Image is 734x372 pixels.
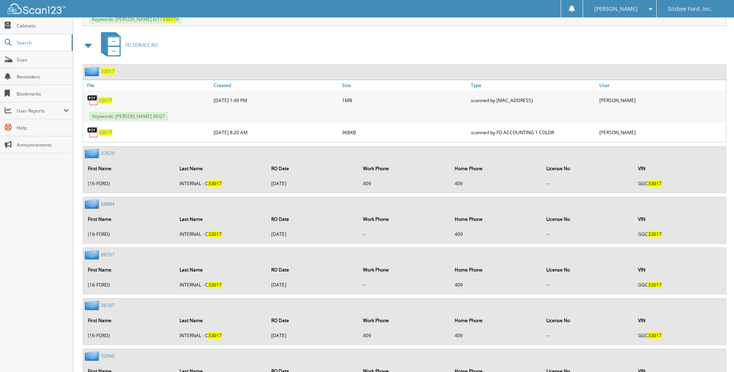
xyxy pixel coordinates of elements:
a: 57675 [101,150,115,157]
a: 33017 [101,68,115,75]
th: Last Name [176,262,267,278]
a: 68797 [101,251,115,258]
span: FD SERVICE RO [125,42,157,48]
td: 409 [359,177,450,190]
th: Home Phone [451,312,542,328]
img: folder2.png [85,199,101,209]
span: Keywords: [PERSON_NAME] 06/21 [89,112,168,121]
span: 33017 [208,282,222,288]
span: User Reports [17,108,63,114]
img: PDF.png [87,94,99,106]
span: [PERSON_NAME] [594,7,638,11]
th: Work Phone [359,160,450,176]
th: Last Name [176,312,267,328]
td: [DATE] [267,228,358,241]
th: VIN [634,262,725,278]
th: RO Date [267,211,358,227]
span: 33017 [648,332,662,339]
span: Reminders [17,73,69,80]
td: -- [542,228,633,241]
td: GGC [634,329,725,342]
div: [PERSON_NAME] [597,92,726,108]
img: PDF.png [87,126,99,138]
div: scanned by [MAC_ADDRESS] [469,92,597,108]
span: 33017 [648,282,662,288]
a: Type [469,80,597,90]
td: GGC [634,177,725,190]
img: scan123-logo-white.svg [8,3,66,14]
div: [DATE] 8:20 AM [212,125,340,140]
td: 409 [451,177,542,190]
a: File [83,80,212,90]
span: 33017 [208,231,222,237]
td: (16-FORD) [84,329,175,342]
div: [DATE] 1:49 PM [212,92,340,108]
th: VIN [634,312,725,328]
img: folder2.png [85,351,101,361]
span: Scan [17,56,69,63]
span: Silsbee Ford, Inc. [668,7,712,11]
td: (16-FORD) [84,228,175,241]
th: VIN [634,160,725,176]
a: Created [212,80,340,90]
div: scanned by FD ACCOUNTING 1 COLOR [469,125,597,140]
span: Announcements [17,142,69,148]
th: Work Phone [359,312,450,328]
td: -- [542,278,633,291]
th: License No [542,211,633,227]
img: folder2.png [85,67,101,76]
th: Home Phone [451,211,542,227]
td: [DATE] [267,177,358,190]
a: 52996 [101,353,115,359]
td: -- [359,278,450,291]
iframe: Chat Widget [695,335,734,372]
a: User [597,80,726,90]
td: 409 [451,228,542,241]
td: GGC [634,278,725,291]
span: 33017 [99,129,112,136]
td: -- [542,177,633,190]
th: First Name [84,160,175,176]
th: Work Phone [359,211,450,227]
th: License No [542,160,633,176]
span: Help [17,125,69,131]
a: 68884 [101,201,115,207]
th: Home Phone [451,160,542,176]
td: [DATE] [267,329,358,342]
td: 409 [359,329,450,342]
span: Cabinets [17,22,69,29]
td: INTERNAL - C [176,228,267,241]
th: VIN [634,211,725,227]
td: GGC [634,228,725,241]
td: [DATE] [267,278,358,291]
th: Last Name [176,211,267,227]
span: Bookmarks [17,90,69,97]
a: FD SERVICE RO [96,30,157,60]
td: 409 [451,329,542,342]
img: folder2.png [85,300,101,310]
a: Size [340,80,469,90]
th: Work Phone [359,262,450,278]
td: 409 [451,278,542,291]
td: (16-FORD) [84,177,175,190]
img: folder2.png [85,250,101,259]
td: -- [542,329,633,342]
td: (16-FORD) [84,278,175,291]
th: Home Phone [451,262,542,278]
div: 1MB [340,92,469,108]
td: -- [359,228,450,241]
div: 968KB [340,125,469,140]
th: License No [542,312,633,328]
th: License No [542,262,633,278]
span: 33017 [648,231,662,237]
a: 56187 [101,302,115,309]
th: First Name [84,211,175,227]
td: INTERNAL - C [176,278,267,291]
span: Keywords: [PERSON_NAME] 6/17 A [89,15,182,24]
th: RO Date [267,160,358,176]
span: 33017 [208,180,222,187]
div: [PERSON_NAME] [597,125,726,140]
span: 33017 [163,16,176,22]
td: INTERNAL - C [176,177,267,190]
